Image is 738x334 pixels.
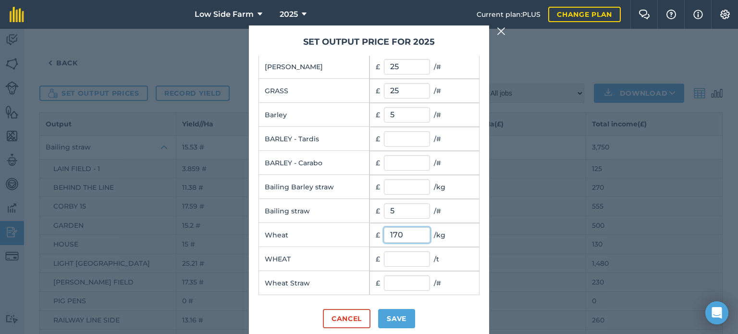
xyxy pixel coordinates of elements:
img: svg+xml;base64,PHN2ZyB4bWxucz0iaHR0cDovL3d3dy53My5vcmcvMjAwMC9zdmciIHdpZHRoPSIyMiIgaGVpZ2h0PSIzMC... [497,25,505,37]
td: £ / kg [369,223,480,247]
td: £ / # [369,55,480,79]
img: A question mark icon [665,10,677,19]
td: £ / kg [369,175,480,199]
span: 2025 [280,9,298,20]
h3: Set output price for 2025 [258,35,480,49]
td: Bailing Barley straw [259,175,369,199]
button: Save [378,309,415,328]
td: BARLEY - Tardis [259,127,369,151]
span: Low Side Farm [195,9,254,20]
img: fieldmargin Logo [10,7,24,22]
td: £ / # [369,151,480,175]
img: svg+xml;base64,PHN2ZyB4bWxucz0iaHR0cDovL3d3dy53My5vcmcvMjAwMC9zdmciIHdpZHRoPSIxNyIgaGVpZ2h0PSIxNy... [693,9,703,20]
td: GRASS [259,79,369,103]
a: Change plan [548,7,621,22]
td: £ / # [369,103,480,127]
td: £ / # [369,271,480,295]
td: Wheat Straw [259,271,369,295]
td: BARLEY - Carabo [259,151,369,175]
td: [PERSON_NAME] [259,55,369,79]
td: Barley [259,103,369,127]
img: A cog icon [719,10,731,19]
button: Cancel [323,309,370,328]
td: £ / # [369,79,480,103]
div: Open Intercom Messenger [705,301,728,324]
td: £ / # [369,127,480,151]
span: Current plan : PLUS [477,9,541,20]
td: £ / t [369,247,480,271]
img: Two speech bubbles overlapping with the left bubble in the forefront [639,10,650,19]
td: WHEAT [259,247,369,271]
td: £ / # [369,199,480,223]
td: Wheat [259,223,369,247]
td: Bailing straw [259,199,369,223]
